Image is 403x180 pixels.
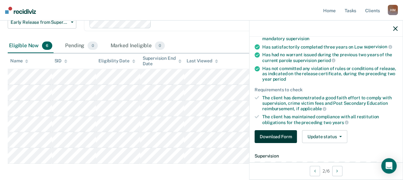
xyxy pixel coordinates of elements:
[5,7,36,14] img: Recidiviz
[155,41,165,50] span: 0
[317,58,335,63] span: period
[262,114,398,125] div: The client has maintained compliance with all restitution obligations for the preceding two
[262,44,398,50] div: Has satisfactorily completed three years on Low
[255,87,398,93] div: Requirements to check
[388,5,398,15] div: H M
[332,166,342,176] button: Next Opportunity
[249,162,403,179] div: 2 / 6
[310,166,320,176] button: Previous Opportunity
[262,52,398,63] div: Has had no warrant issued during the previous two years of the current parole supervision
[98,58,135,64] div: Eligibility Date
[255,153,398,159] dt: Supervision
[143,56,182,67] div: Supervision End Date
[262,95,398,112] div: The client has demonstrated a good faith effort to comply with supervision, crime victim fees and...
[88,41,97,50] span: 0
[255,130,297,143] button: Download Form
[64,39,99,53] div: Pending
[364,44,392,49] span: supervision
[187,58,218,64] div: Last Viewed
[109,39,166,53] div: Marked Ineligible
[381,158,397,174] div: Open Intercom Messenger
[11,20,68,25] span: Early Release from Supervision
[255,130,299,143] a: Navigate to form link
[273,76,286,82] span: period
[8,39,54,53] div: Eligible Now
[302,130,347,143] button: Update status
[262,66,398,82] div: Has not committed any violation of rules or conditions of release, as indicated on the release ce...
[332,120,348,125] span: years
[55,58,68,64] div: SID
[42,41,52,50] span: 6
[10,58,28,64] div: Name
[286,36,309,41] span: supervision
[300,106,326,111] span: applicable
